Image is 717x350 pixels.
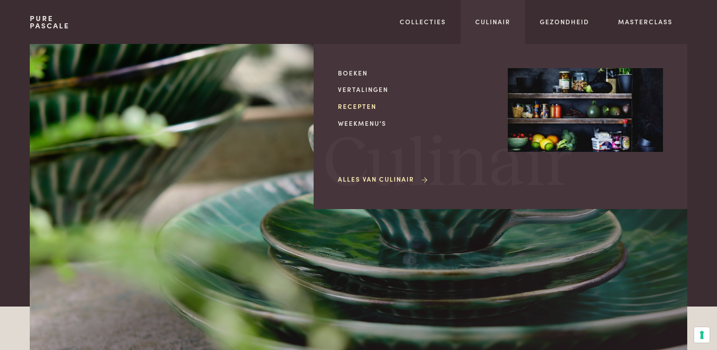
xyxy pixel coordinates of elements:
a: Weekmenu's [338,118,493,128]
a: PurePascale [30,15,70,29]
a: Culinair [475,17,511,27]
span: Culinair [323,129,572,199]
a: Vertalingen [338,85,493,94]
a: Alles van Culinair [338,174,429,184]
a: Collecties [400,17,446,27]
a: Masterclass [618,17,673,27]
button: Uw voorkeuren voor toestemming voor trackingtechnologieën [694,327,710,343]
a: Boeken [338,68,493,78]
img: Culinair [508,68,663,152]
a: Gezondheid [540,17,589,27]
a: Recepten [338,102,493,111]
